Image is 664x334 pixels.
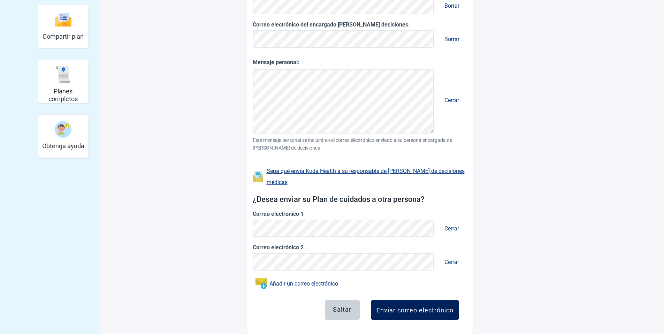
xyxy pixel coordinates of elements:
[437,252,467,272] button: Remove
[439,219,465,238] button: Cerrar
[437,29,467,50] button: Remove
[253,210,467,218] label: Correo electrónico 1
[255,278,267,289] img: Añadir un correo electrónico
[253,275,341,292] button: Añadir un correo electrónico
[253,243,467,252] label: Correo electrónico 2
[43,33,84,40] h2: Compartir plan
[269,279,338,288] a: Añadir un correo electrónico
[253,58,467,67] label: Mensaje personal:
[439,29,465,49] button: Borrar
[439,90,465,110] button: Cerrar
[41,88,85,103] h2: Planes completos
[376,306,453,313] div: Enviar correo electrónico
[325,300,360,320] button: Saltar
[253,136,467,152] span: Este mensaje personal se incluirá en el correo electrónico enviado a su persona encargada de [PER...
[42,142,84,150] h2: Obtenga ayuda
[38,60,89,103] div: Planes completos
[253,193,467,206] h1: ¿Desea enviar su Plan de cuidados a otra persona?
[55,12,71,27] img: svg%3e
[38,5,89,48] div: Compartir plan
[55,66,71,83] img: svg%3e
[55,121,71,138] img: person-question-x68TBcxA.svg
[267,168,465,185] a: Sepa qué envía Koda Health a su responsable de [PERSON_NAME] de decisiones médicas
[439,252,465,272] button: Cerrar
[437,218,467,239] button: Remove
[371,300,459,320] button: Enviar correo electrónico
[437,90,467,111] button: Remove
[253,171,264,182] img: Sepa qué envía Koda Health a su responsable de la toma de decisiones médicas
[333,306,351,313] div: Saltar
[38,114,89,158] div: Obtenga ayuda
[253,20,467,29] label: Correo electrónico del encargado [PERSON_NAME] decisiones:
